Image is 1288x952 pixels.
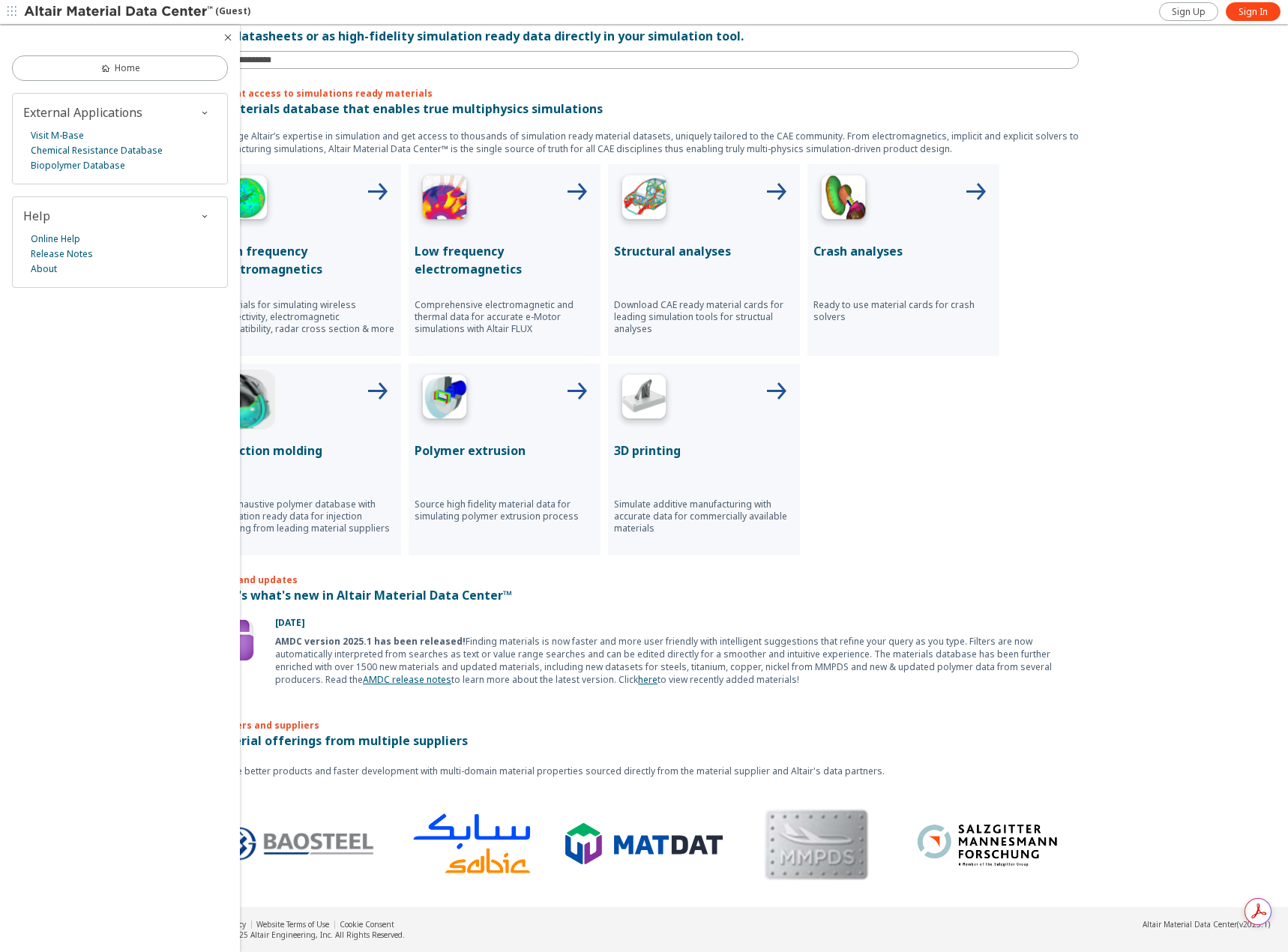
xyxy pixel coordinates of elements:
p: Source high fidelity material data for simulating polymer extrusion process [415,498,595,522]
button: Crash Analyses IconCrash analysesReady to use material cards for crash solvers [807,164,999,356]
span: Sign Up [1172,6,1206,18]
button: 3D Printing Icon3D printingSimulate additive manufacturing with accurate data for commercially av... [608,364,800,555]
p: An exhaustive polymer database with simulation ready data for injection molding from leading mate... [215,498,395,534]
span: Sign In [1239,6,1268,18]
p: High frequency electromagnetics [215,242,395,278]
img: Structural Analyses Icon [614,170,674,230]
a: Biopolymer Database [31,158,125,173]
img: Crash Analyses Icon [813,170,873,230]
img: Logo - Sabic [372,794,529,894]
div: © 2025 Altair Engineering, Inc. All Rights Reserved. [222,930,405,940]
a: here [638,673,657,686]
button: Low Frequency IconLow frequency electromagneticsComprehensive electromagnetic and thermal data fo... [409,164,601,356]
a: Home [12,55,228,81]
div: (v2025.1) [1143,919,1270,930]
p: Instant access to simulations ready materials [209,87,1079,100]
img: Logo - BaoSteel [199,825,357,862]
a: Cookie Consent [340,919,394,930]
a: Sign In [1226,2,1281,21]
span: Altair Material Data Center [1143,919,1237,930]
p: Partners and suppliers [209,695,1079,732]
a: Website Terms of Use [256,919,329,930]
div: Finding materials is now faster and more user friendly with intelligent suggestions that refine y... [275,635,1079,686]
p: Comprehensive electromagnetic and thermal data for accurate e-Motor simulations with Altair FLUX [415,299,595,335]
p: Materials for simulating wireless connectivity, electromagnetic compatibility, radar cross sectio... [215,299,395,335]
img: Low Frequency Icon [415,170,475,230]
button: Structural Analyses IconStructural analysesDownload CAE ready material cards for leading simulati... [608,164,800,356]
p: Ready to use material cards for crash solvers [813,299,993,323]
img: Logo - MatDat [544,823,702,864]
img: Polymer Extrusion Icon [415,370,475,430]
button: Injection Molding IconInjection moldingAn exhaustive polymer database with simulation ready data ... [209,364,401,555]
a: AMDC release notes [363,673,451,686]
p: Injection molding [215,442,395,460]
img: Logo - Salzgitter [889,814,1047,874]
span: External Applications [23,104,142,121]
p: Here's what's new in Altair Material Data Center™ [209,586,1079,604]
b: AMDC version 2025.1 has been released! [275,635,466,648]
img: Logo - CAMPUS [1062,792,1219,897]
img: High Frequency Icon [215,170,275,230]
p: Download CAE ready material cards for leading simulation tools for structual analyses [614,299,794,335]
img: 3D Printing Icon [614,370,674,430]
p: Polymer extrusion [415,442,595,460]
p: [DATE] [275,616,1079,629]
img: Injection Molding Icon [215,370,275,430]
p: Material offerings from multiple suppliers [209,732,1079,750]
p: Structural analyses [614,242,794,260]
p: Crash analyses [813,242,993,260]
button: High Frequency IconHigh frequency electromagneticsMaterials for simulating wireless connectivity,... [209,164,401,356]
p: Leverage Altair’s expertise in simulation and get access to thousands of simulation ready materia... [209,130,1079,155]
a: Chemical Resistance Database [31,143,163,158]
a: Visit M-Base [31,128,84,143]
img: Altair Material Data Center [24,4,215,19]
div: Access over 90,000 datasets from more than 400 producers and find alternative materials, view plo... [209,9,1079,45]
a: Online Help [31,232,80,247]
p: A materials database that enables true multiphysics simulations [209,100,1079,118]
p: News and updates [209,573,1079,586]
span: Home [115,62,140,74]
a: Release Notes [31,247,93,262]
p: Low frequency electromagnetics [415,242,595,278]
div: (Guest) [24,4,250,19]
p: Achieve better products and faster development with multi-domain material properties sourced dire... [209,765,1079,777]
button: Polymer Extrusion IconPolymer extrusionSource high fidelity material data for simulating polymer ... [409,364,601,555]
span: Help [23,208,50,224]
p: Simulate additive manufacturing with accurate data for commercially available materials [614,498,794,534]
a: Sign Up [1159,2,1218,21]
p: 3D printing [614,442,794,460]
img: MMPDS Logo [717,790,874,898]
a: About [31,262,57,277]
